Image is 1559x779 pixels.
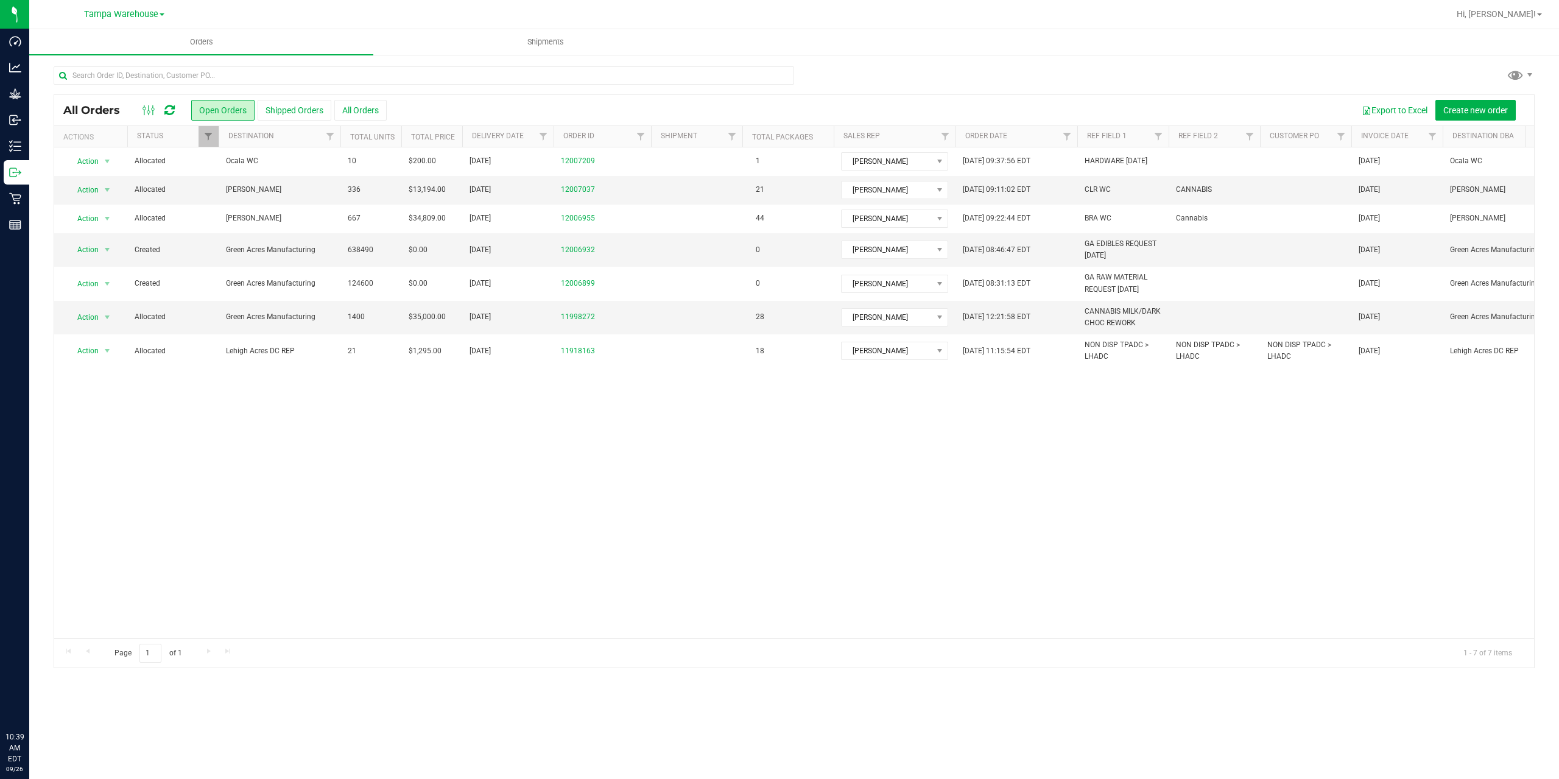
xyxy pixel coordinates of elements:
span: [PERSON_NAME] [842,210,932,227]
span: [DATE] 09:37:56 EDT [963,155,1030,167]
a: Filter [320,126,340,147]
span: [DATE] [1359,155,1380,167]
inline-svg: Reports [9,219,21,231]
button: All Orders [334,100,387,121]
span: $34,809.00 [409,213,446,224]
span: [DATE] [470,244,491,256]
span: CANNABIS [1176,184,1212,196]
span: [PERSON_NAME] [226,184,333,196]
span: $1,295.00 [409,345,442,357]
span: [DATE] [1359,278,1380,289]
a: 12007209 [561,155,595,167]
span: Allocated [135,184,211,196]
span: 0 [750,241,766,259]
span: Cannabis [1176,213,1208,224]
a: Customer PO [1270,132,1319,140]
span: 21 [348,345,356,357]
a: Sales Rep [843,132,880,140]
a: 12006932 [561,244,595,256]
a: Destination [228,132,274,140]
input: 1 [139,644,161,663]
p: 10:39 AM EDT [5,731,24,764]
a: Invoice Date [1361,132,1409,140]
a: 11998272 [561,311,595,323]
span: Green Acres Manufacturing [1450,244,1557,256]
a: Order Date [965,132,1007,140]
span: [DATE] 11:15:54 EDT [963,345,1030,357]
a: Total Price [411,133,455,141]
span: 336 [348,184,361,196]
span: Orders [174,37,230,48]
span: 1 - 7 of 7 items [1454,644,1522,662]
a: 12006899 [561,278,595,289]
span: Green Acres Manufacturing [1450,311,1557,323]
span: Action [66,182,99,199]
span: Page of 1 [104,644,192,663]
span: 124600 [348,278,373,289]
span: Lehigh Acres DC REP [226,345,333,357]
span: $0.00 [409,278,428,289]
span: 638490 [348,244,373,256]
span: [DATE] [1359,213,1380,224]
span: [DATE] [1359,345,1380,357]
span: CLR WC [1085,184,1111,196]
a: Orders [29,29,373,55]
span: Ocala WC [226,155,333,167]
span: [DATE] [470,213,491,224]
a: Order ID [563,132,594,140]
a: Filter [1149,126,1169,147]
span: Green Acres Manufacturing [226,311,333,323]
span: Green Acres Manufacturing [226,278,333,289]
span: CANNABIS MILK/DARK CHOC REWORK [1085,306,1161,329]
span: [DATE] 09:11:02 EDT [963,184,1030,196]
span: [PERSON_NAME] [226,213,333,224]
span: Tampa Warehouse [84,9,158,19]
span: Allocated [135,345,211,357]
span: 10 [348,155,356,167]
inline-svg: Analytics [9,62,21,74]
span: Action [66,309,99,326]
span: 18 [750,342,770,360]
span: Hi, [PERSON_NAME]! [1457,9,1536,19]
span: [DATE] 09:22:44 EDT [963,213,1030,224]
a: Destination DBA [1452,132,1514,140]
inline-svg: Retail [9,192,21,205]
span: select [100,241,115,258]
span: Created [135,278,211,289]
span: select [100,275,115,292]
input: Search Order ID, Destination, Customer PO... [54,66,794,85]
span: Action [66,241,99,258]
a: Total Units [350,133,395,141]
a: Filter [935,126,955,147]
iframe: Resource center [12,682,49,718]
span: [DATE] 08:46:47 EDT [963,244,1030,256]
span: [DATE] [470,345,491,357]
a: Filter [1057,126,1077,147]
a: Filter [199,126,219,147]
span: [DATE] [1359,311,1380,323]
span: $35,000.00 [409,311,446,323]
a: 11918163 [561,345,595,357]
span: Lehigh Acres DC REP [1450,345,1557,357]
span: [PERSON_NAME] [842,241,932,258]
inline-svg: Inbound [9,114,21,126]
a: Delivery Date [472,132,524,140]
span: Allocated [135,311,211,323]
span: [DATE] [470,155,491,167]
span: 667 [348,213,361,224]
span: Shipments [511,37,580,48]
span: 44 [750,210,770,227]
a: Shipment [661,132,697,140]
button: Open Orders [191,100,255,121]
span: [PERSON_NAME] [1450,184,1557,196]
span: Create new order [1443,105,1508,115]
span: Green Acres Manufacturing [1450,278,1557,289]
inline-svg: Grow [9,88,21,100]
span: [DATE] [470,184,491,196]
span: [PERSON_NAME] [1450,213,1557,224]
span: [DATE] 12:21:58 EDT [963,311,1030,323]
span: select [100,342,115,359]
span: [DATE] [1359,184,1380,196]
span: NON DISP TPADC > LHADC [1267,339,1344,362]
span: $200.00 [409,155,436,167]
